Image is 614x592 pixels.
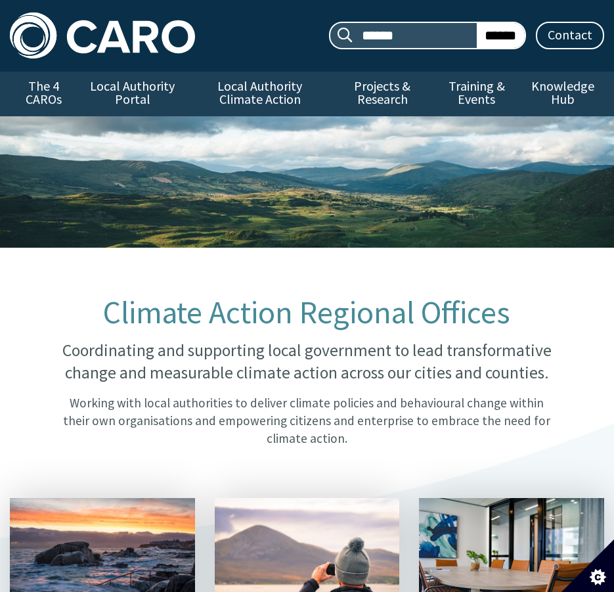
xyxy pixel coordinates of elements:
[61,340,553,384] p: Coordinating and supporting local government to lead transformative change and measurable climate...
[61,295,553,330] h1: Climate Action Regional Offices
[521,72,604,117] a: Knowledge Hub
[10,72,77,117] a: The 4 CAROs
[333,72,432,117] a: Projects & Research
[536,22,604,49] a: Contact
[432,72,521,117] a: Training & Events
[561,539,614,592] button: Set cookie preferences
[61,395,553,448] p: Working with local authorities to deliver climate policies and behavioural change within their ow...
[187,72,333,117] a: Local Authority Climate Action
[77,72,187,117] a: Local Authority Portal
[10,12,195,58] img: Caro logo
